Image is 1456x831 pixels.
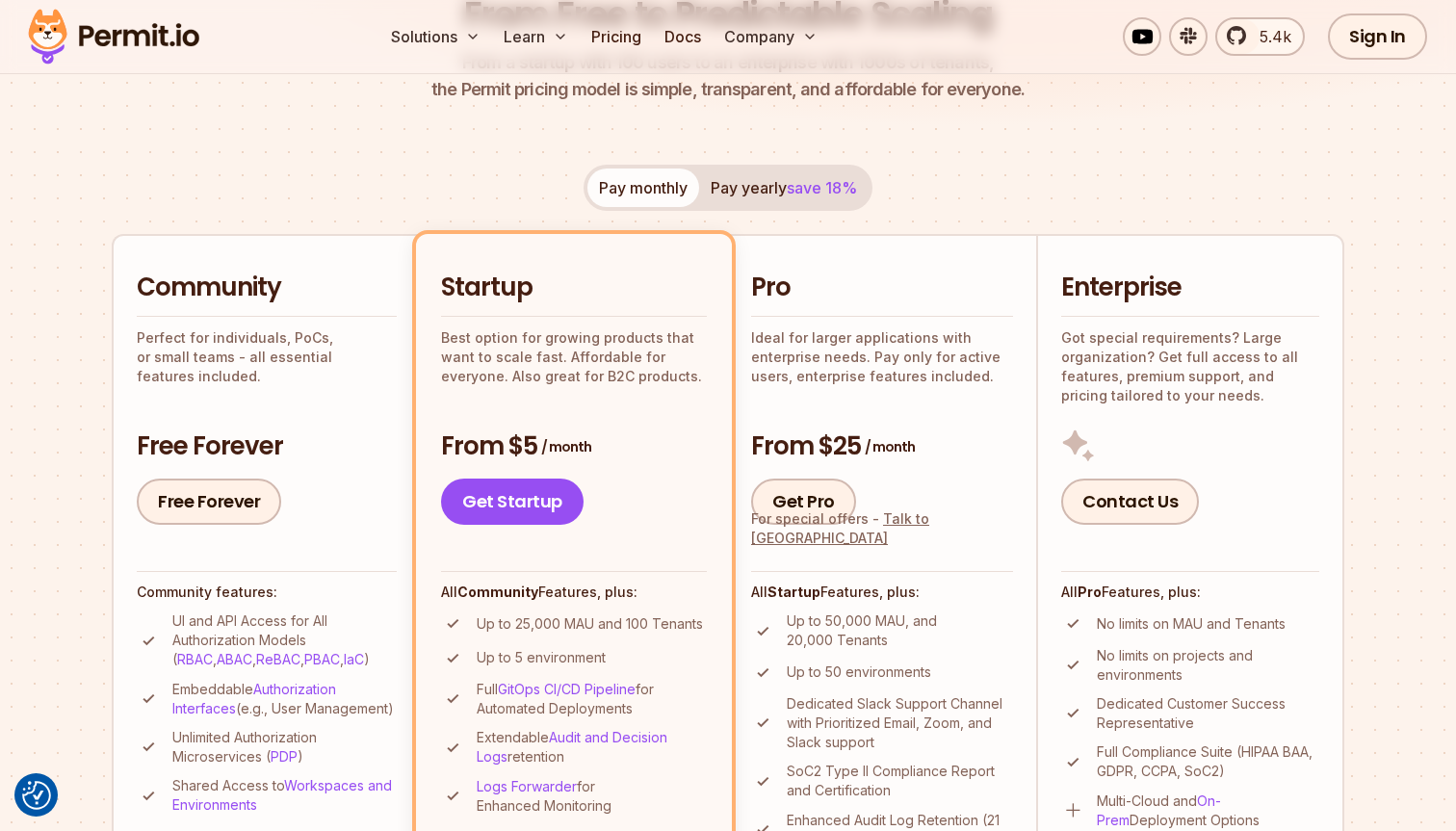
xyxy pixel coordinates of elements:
a: IaC [344,651,364,667]
a: Audit and Decision Logs [477,729,667,765]
button: Company [716,17,825,56]
span: save 18% [787,178,857,197]
button: Pay yearlysave 18% [699,169,869,207]
h3: From $25 [751,429,1013,464]
p: Multi-Cloud and Deployment Options [1097,792,1319,830]
a: Docs [657,17,709,56]
button: Consent Preferences [22,781,51,810]
img: Revisit consent button [22,781,51,810]
p: Up to 50 environments [787,662,931,682]
a: PBAC [304,651,340,667]
p: Up to 25,000 MAU and 100 Tenants [477,614,703,634]
strong: Community [457,584,538,600]
h3: From $5 [441,429,707,464]
img: Permit logo [19,4,208,69]
a: RBAC [177,651,213,667]
p: Embeddable (e.g., User Management) [172,680,397,718]
h2: Community [137,271,397,305]
p: for Enhanced Monitoring [477,777,707,816]
p: UI and API Access for All Authorization Models ( , , , , ) [172,611,397,669]
p: Unlimited Authorization Microservices ( ) [172,728,397,766]
a: Get Pro [751,479,856,525]
strong: Startup [767,584,820,600]
a: Contact Us [1061,479,1199,525]
h2: Startup [441,271,707,305]
p: Full Compliance Suite (HIPAA BAA, GDPR, CCPA, SoC2) [1097,742,1319,781]
a: Pricing [584,17,649,56]
a: Get Startup [441,479,584,525]
a: GitOps CI/CD Pipeline [498,681,636,697]
a: ReBAC [256,651,300,667]
p: Up to 5 environment [477,648,606,667]
p: Perfect for individuals, PoCs, or small teams - all essential features included. [137,328,397,386]
a: Logs Forwarder [477,778,577,794]
p: Ideal for larger applications with enterprise needs. Pay only for active users, enterprise featur... [751,328,1013,386]
button: Solutions [383,17,488,56]
a: Authorization Interfaces [172,681,336,716]
div: For special offers - [751,509,1013,548]
h2: Pro [751,271,1013,305]
button: Learn [496,17,576,56]
h2: Enterprise [1061,271,1319,305]
strong: Pro [1078,584,1102,600]
a: On-Prem [1097,792,1221,828]
span: 5.4k [1248,25,1291,48]
a: 5.4k [1215,17,1305,56]
p: Dedicated Slack Support Channel with Prioritized Email, Zoom, and Slack support [787,694,1013,752]
p: Got special requirements? Large organization? Get full access to all features, premium support, a... [1061,328,1319,405]
p: SoC2 Type II Compliance Report and Certification [787,762,1013,800]
h4: Community features: [137,583,397,602]
p: No limits on projects and environments [1097,646,1319,685]
p: No limits on MAU and Tenants [1097,614,1286,634]
h3: Free Forever [137,429,397,464]
p: Shared Access to [172,776,397,815]
p: Best option for growing products that want to scale fast. Affordable for everyone. Also great for... [441,328,707,386]
a: Free Forever [137,479,281,525]
span: / month [865,437,915,456]
p: the Permit pricing model is simple, transparent, and affordable for everyone. [431,49,1025,103]
a: Sign In [1328,13,1427,60]
h4: All Features, plus: [441,583,707,602]
p: Dedicated Customer Success Representative [1097,694,1319,733]
a: ABAC [217,651,252,667]
span: / month [541,437,591,456]
a: PDP [271,748,298,765]
h4: All Features, plus: [1061,583,1319,602]
p: Extendable retention [477,728,707,766]
h4: All Features, plus: [751,583,1013,602]
p: Full for Automated Deployments [477,680,707,718]
p: Up to 50,000 MAU, and 20,000 Tenants [787,611,1013,650]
